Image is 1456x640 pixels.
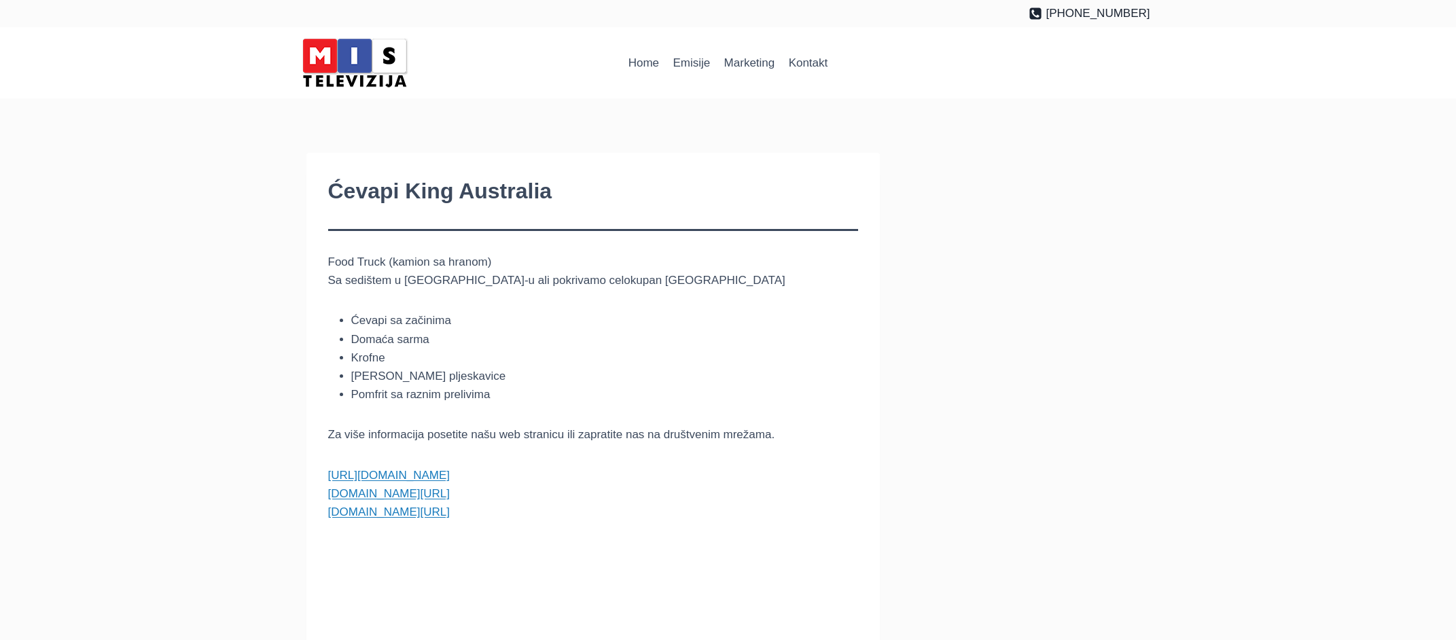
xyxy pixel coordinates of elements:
li: Krofne [351,349,859,367]
img: MIS Television [297,34,412,92]
a: Kontakt [781,47,834,79]
p: Food Truck (kamion sa hranom) Sa sedištem u [GEOGRAPHIC_DATA]-u ali pokrivamo celokupan [GEOGRAPH... [328,253,859,289]
nav: Primary [622,47,835,79]
a: [DOMAIN_NAME][URL] [328,505,450,518]
a: [DOMAIN_NAME][URL] [328,487,450,500]
h1: Ćevapi King Australia [328,175,859,207]
a: Marketing [717,47,781,79]
li: Domaća sarma [351,330,859,349]
a: Home [622,47,667,79]
a: [URL][DOMAIN_NAME] [328,469,450,482]
li: [PERSON_NAME] pljeskavice [351,367,859,385]
li: Pomfrit sa raznim prelivima [351,385,859,404]
p: Za više informacija posetite našu web stranicu ili zapratite nas na društvenim mrežama. [328,425,859,444]
li: Ćevapi sa začinima [351,311,859,330]
a: [PHONE_NUMBER] [1029,4,1150,22]
span: [PHONE_NUMBER] [1046,4,1150,22]
a: Emisije [666,47,717,79]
